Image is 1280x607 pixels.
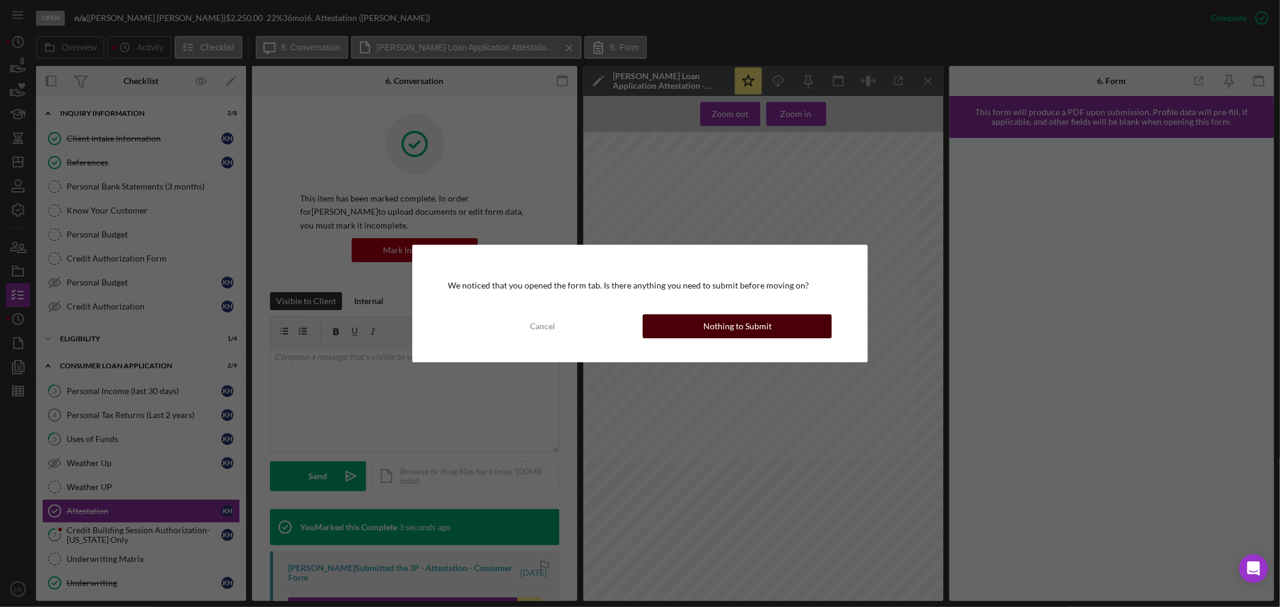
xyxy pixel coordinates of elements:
[643,314,832,338] button: Nothing to Submit
[448,281,832,290] div: We noticed that you opened the form tab. Is there anything you need to submit before moving on?
[1239,554,1268,583] div: Open Intercom Messenger
[703,314,772,338] div: Nothing to Submit
[448,314,637,338] button: Cancel
[530,314,555,338] div: Cancel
